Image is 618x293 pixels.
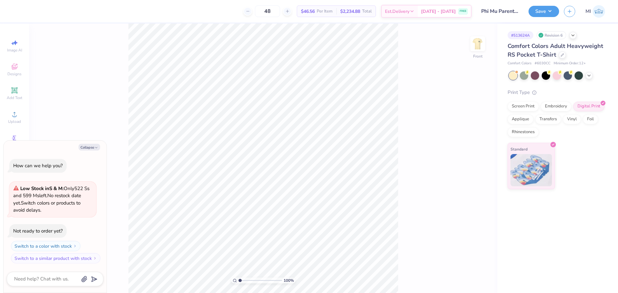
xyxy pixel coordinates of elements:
[508,61,531,66] span: Comfort Colors
[508,89,605,96] div: Print Type
[508,31,533,39] div: # 513624A
[510,146,528,152] span: Standard
[510,154,552,186] img: Standard
[585,5,605,18] a: MI
[284,278,294,283] span: 100 %
[573,102,604,111] div: Digital Print
[73,244,77,248] img: Switch to a color with stock
[20,185,64,192] strong: Low Stock in S & M :
[13,192,81,206] span: No restock date yet.
[13,162,63,169] div: How can we help you?
[583,114,598,124] div: Foil
[11,241,80,251] button: Switch to a color with stock
[13,228,63,234] div: Not ready to order yet?
[535,61,550,66] span: # 6030CC
[585,8,591,15] span: MI
[535,114,561,124] div: Transfers
[473,53,482,59] div: Front
[8,119,21,124] span: Upload
[541,102,571,111] div: Embroidery
[476,5,524,18] input: Untitled Design
[79,144,100,151] button: Collapse
[508,114,533,124] div: Applique
[421,8,456,15] span: [DATE] - [DATE]
[563,114,581,124] div: Vinyl
[593,5,605,18] img: Ma. Isabella Adad
[529,6,559,17] button: Save
[11,253,100,263] button: Switch to a similar product with stock
[340,8,360,15] span: $2,234.88
[255,5,280,17] input: – –
[537,31,566,39] div: Revision 6
[317,8,332,15] span: Per Item
[362,8,372,15] span: Total
[7,95,22,100] span: Add Text
[7,71,22,77] span: Designs
[554,61,586,66] span: Minimum Order: 12 +
[13,185,89,214] span: Only 522 Ss and 599 Ms left. Switch colors or products to avoid delays.
[508,102,539,111] div: Screen Print
[471,37,484,50] img: Front
[460,9,466,14] span: FREE
[508,42,603,59] span: Comfort Colors Adult Heavyweight RS Pocket T-Shirt
[508,127,539,137] div: Rhinestones
[385,8,409,15] span: Est. Delivery
[93,256,97,260] img: Switch to a similar product with stock
[7,48,22,53] span: Image AI
[301,8,315,15] span: $46.56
